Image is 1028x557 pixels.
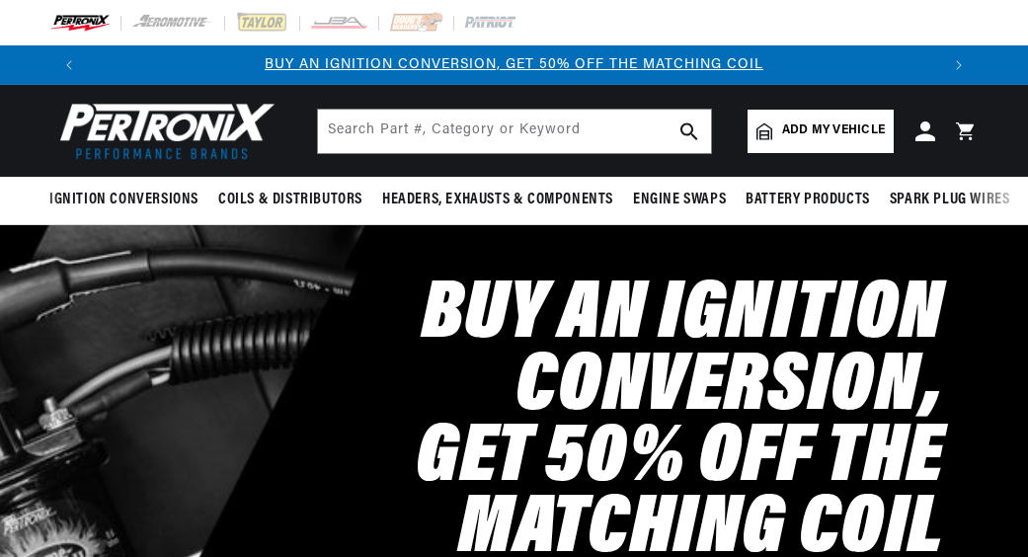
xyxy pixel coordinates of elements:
[736,177,880,223] summary: Battery Products
[89,54,939,76] div: 1 of 3
[208,177,372,223] summary: Coils & Distributors
[939,45,979,85] button: Translation missing: en.sections.announcements.next_announcement
[782,121,885,140] span: Add my vehicle
[49,190,198,210] span: Ignition Conversions
[318,110,711,153] input: Search Part #, Category or Keyword
[218,190,362,210] span: Coils & Distributors
[372,177,623,223] summary: Headers, Exhausts & Components
[623,177,736,223] summary: Engine Swaps
[890,190,1010,210] span: Spark Plug Wires
[668,110,711,153] button: search button
[880,177,1020,223] summary: Spark Plug Wires
[49,97,277,165] img: Pertronix
[746,190,870,210] span: Battery Products
[49,45,89,85] button: Translation missing: en.sections.announcements.previous_announcement
[49,177,208,223] summary: Ignition Conversions
[633,190,726,210] span: Engine Swaps
[89,54,939,76] div: Announcement
[265,57,763,72] a: BUY AN IGNITION CONVERSION, GET 50% OFF THE MATCHING COIL
[382,190,613,210] span: Headers, Exhausts & Components
[748,110,894,153] a: Add my vehicle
